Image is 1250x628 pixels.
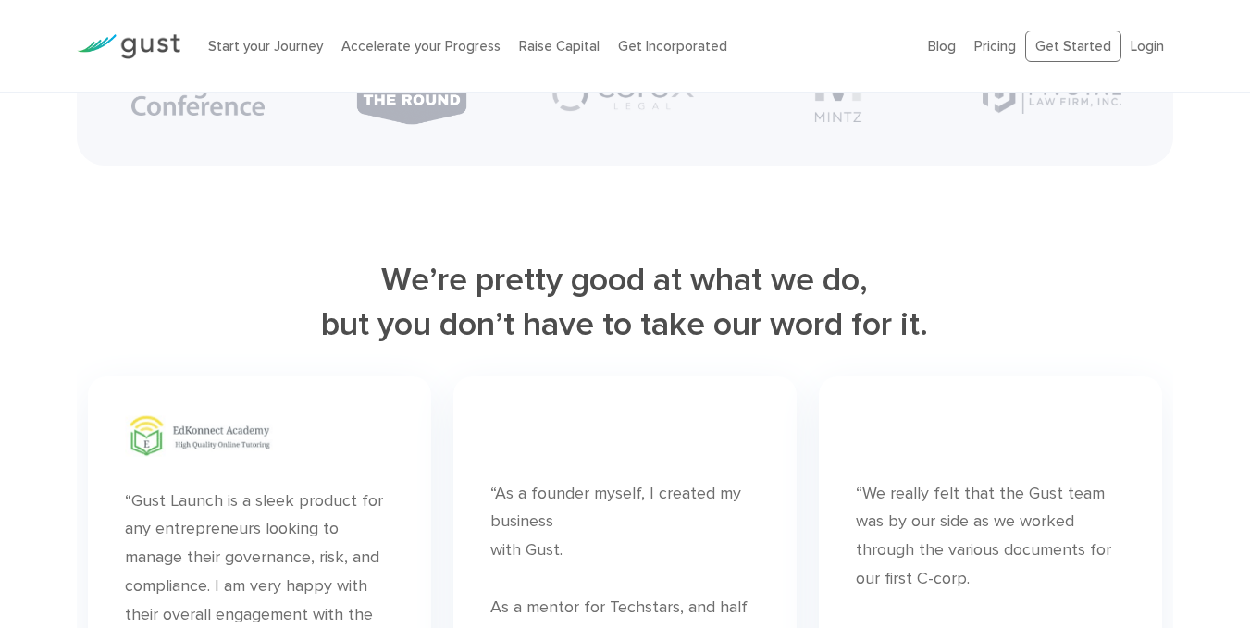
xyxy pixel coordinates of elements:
[208,38,323,55] a: Start your Journey
[618,38,727,55] a: Get Incorporated
[928,38,956,55] a: Blog
[1025,31,1121,63] a: Get Started
[77,34,180,59] img: Gust Logo
[77,258,1174,347] h2: We’re pretty good at what we do, but you don’t have to take our word for it.
[974,38,1016,55] a: Pricing
[1131,38,1164,55] a: Login
[341,38,501,55] a: Accelerate your Progress
[125,412,273,458] img: Edkonnect
[519,38,600,55] a: Raise Capital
